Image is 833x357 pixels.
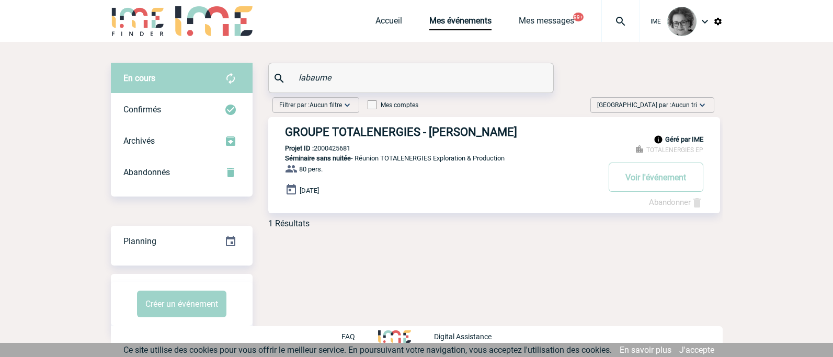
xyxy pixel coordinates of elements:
div: 1 Résultats [268,218,310,228]
p: 2000425681 [268,144,350,152]
p: FAQ [341,332,355,341]
label: Mes comptes [368,101,418,109]
button: Créer un événement [137,291,226,317]
img: baseline_expand_more_white_24dp-b.png [342,100,352,110]
span: [GEOGRAPHIC_DATA] par : [597,100,697,110]
span: Ce site utilise des cookies pour vous offrir le meilleur service. En poursuivant votre navigation... [123,345,612,355]
img: IME-Finder [111,6,165,36]
a: Accueil [375,16,402,30]
img: http://www.idealmeetingsevents.fr/ [378,330,410,343]
div: Retrouvez ici tous vos événements organisés par date et état d'avancement [111,226,253,257]
img: business-24-px-g.png [635,144,644,154]
span: Séminaire sans nuitée [285,154,351,162]
a: Mes événements [429,16,492,30]
div: Retrouvez ici tous vos événements annulés [111,157,253,188]
a: Mes messages [519,16,574,30]
p: TOTALENERGIES EP [635,144,703,154]
span: Planning [123,236,156,246]
img: info_black_24dp.svg [654,135,663,144]
button: 99+ [573,13,584,21]
div: Retrouvez ici tous vos évènements avant confirmation [111,63,253,94]
p: Digital Assistance [434,332,492,341]
img: 101028-0.jpg [667,7,697,36]
span: [DATE] [300,187,319,194]
span: IME [651,18,661,25]
a: FAQ [341,331,378,341]
span: Filtrer par : [279,100,342,110]
span: Abandonnés [123,167,170,177]
span: Archivés [123,136,155,146]
div: Retrouvez ici tous les événements que vous avez décidé d'archiver [111,125,253,157]
span: Aucun filtre [310,101,342,109]
a: J'accepte [679,345,714,355]
span: En cours [123,73,155,83]
span: 80 pers. [299,165,323,173]
button: Voir l'événement [609,163,703,192]
img: baseline_expand_more_white_24dp-b.png [697,100,708,110]
h3: GROUPE TOTALENERGIES - [PERSON_NAME] [285,125,599,139]
p: - Réunion TOTALENERGIES Exploration & Production [268,154,599,162]
a: Planning [111,225,253,256]
a: En savoir plus [620,345,671,355]
a: Abandonner [649,198,703,207]
b: Projet ID : [285,144,314,152]
a: GROUPE TOTALENERGIES - [PERSON_NAME] [268,125,720,139]
span: Aucun tri [671,101,697,109]
b: Géré par IME [665,135,703,143]
span: Confirmés [123,105,161,114]
input: Rechercher un événement par son nom [296,70,529,85]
